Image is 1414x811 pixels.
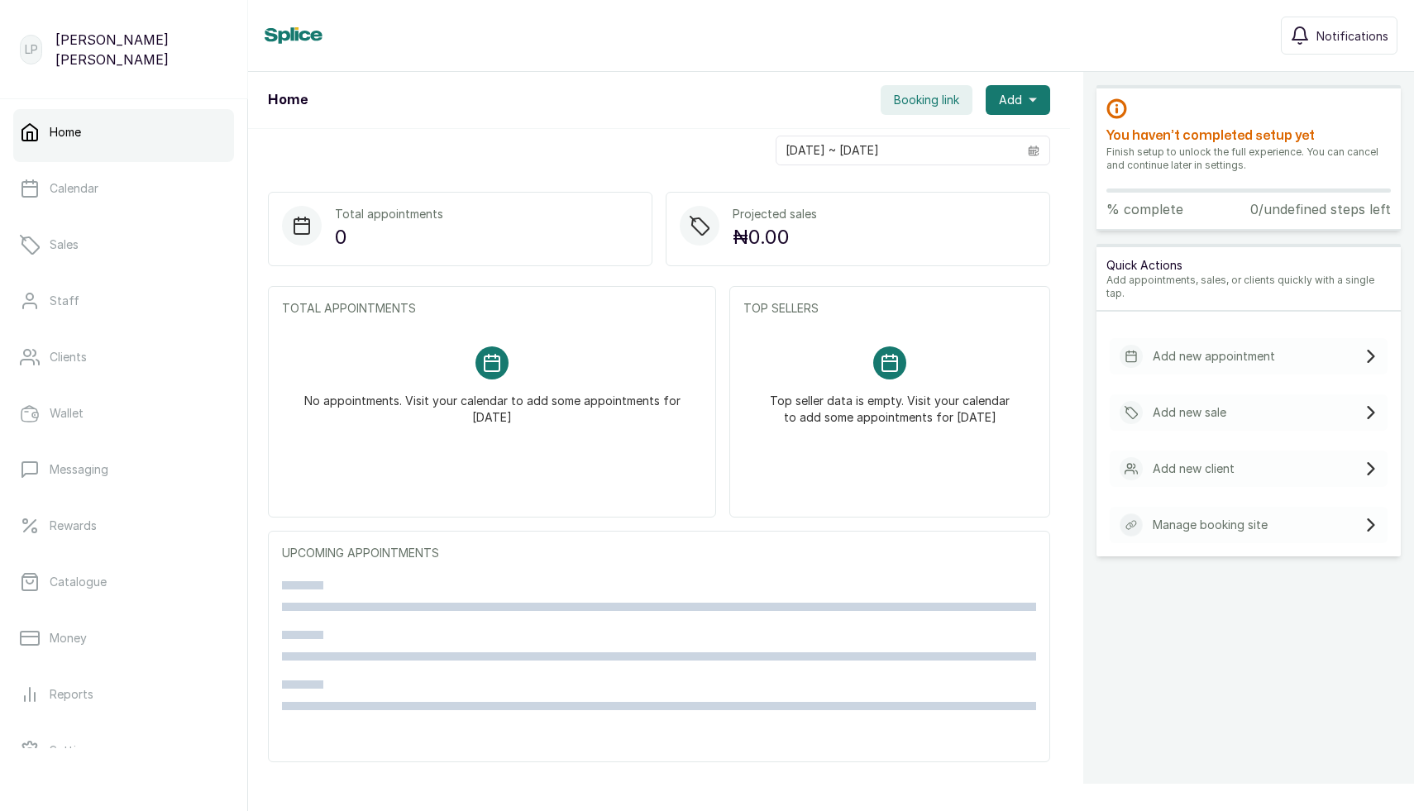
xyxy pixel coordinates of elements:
a: Catalogue [13,559,234,605]
p: Money [50,630,87,646]
p: 0/undefined steps left [1250,199,1391,219]
a: Money [13,615,234,661]
input: Select date [776,136,1018,165]
a: Home [13,109,234,155]
p: Add appointments, sales, or clients quickly with a single tap. [1106,274,1391,300]
p: Add new sale [1153,404,1226,421]
h2: You haven’t completed setup yet [1106,126,1391,146]
p: Manage booking site [1153,517,1268,533]
button: Add [986,85,1050,115]
p: 0 [335,222,443,252]
p: Reports [50,686,93,703]
p: Add new client [1153,460,1235,477]
span: Add [999,92,1022,108]
p: LP [25,41,38,58]
a: Calendar [13,165,234,212]
p: % complete [1106,199,1183,219]
p: Add new appointment [1153,348,1275,365]
p: [PERSON_NAME] [PERSON_NAME] [55,30,227,69]
a: Reports [13,671,234,718]
p: Finish setup to unlock the full experience. You can cancel and continue later in settings. [1106,146,1391,172]
a: Messaging [13,446,234,493]
p: Staff [50,293,79,309]
a: Sales [13,222,234,268]
p: Rewards [50,518,97,534]
a: Wallet [13,390,234,437]
p: Sales [50,236,79,253]
p: Calendar [50,180,98,197]
p: Top seller data is empty. Visit your calendar to add some appointments for [DATE] [763,379,1016,426]
p: Quick Actions [1106,257,1391,274]
span: Booking link [894,92,959,108]
a: Settings [13,728,234,774]
a: Staff [13,278,234,324]
p: Settings [50,742,96,759]
p: Clients [50,349,87,365]
span: Notifications [1316,27,1388,45]
a: Rewards [13,503,234,549]
p: Messaging [50,461,108,478]
button: Notifications [1281,17,1397,55]
svg: calendar [1028,145,1039,156]
h1: Home [268,90,308,110]
a: Clients [13,334,234,380]
p: Wallet [50,405,84,422]
button: Booking link [881,85,972,115]
p: No appointments. Visit your calendar to add some appointments for [DATE] [302,379,682,426]
p: Catalogue [50,574,107,590]
p: UPCOMING APPOINTMENTS [282,545,1036,561]
p: ₦0.00 [733,222,817,252]
p: Total appointments [335,206,443,222]
p: Home [50,124,81,141]
p: TOP SELLERS [743,300,1036,317]
p: TOTAL APPOINTMENTS [282,300,702,317]
p: Projected sales [733,206,817,222]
